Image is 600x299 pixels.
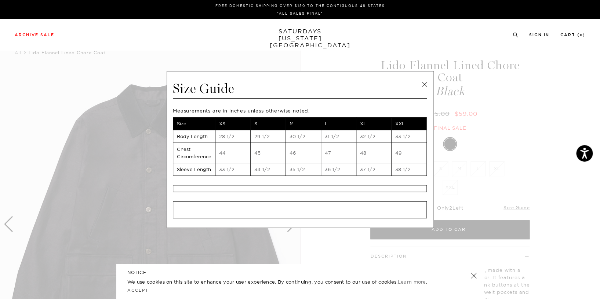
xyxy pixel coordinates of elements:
td: 32 1/2 [356,130,391,143]
small: 0 [580,34,583,37]
td: 36 1/2 [321,163,356,176]
td: XS [215,117,250,130]
td: 29 1/2 [250,130,286,143]
td: Size [173,117,215,130]
a: Accept [127,288,149,293]
td: Sleeve Length [173,163,215,176]
td: XXL [391,117,426,130]
td: 34 1/2 [250,163,286,176]
td: Chest Circumference [173,143,215,163]
p: We use cookies on this site to enhance your user experience. By continuing, you consent to our us... [127,278,447,285]
td: M [286,117,321,130]
a: Sign In [529,33,549,37]
p: *ALL SALES FINAL* [18,11,582,16]
a: Cart (0) [560,33,585,37]
td: S [250,117,286,130]
h5: NOTICE [127,269,473,276]
td: 28 1/2 [215,130,250,143]
td: L [321,117,356,130]
td: 46 [286,143,321,163]
p: FREE DOMESTIC SHIPPING OVER $150 TO THE CONTIGUOUS 48 STATES [18,3,582,8]
a: Learn more [397,279,426,285]
p: Measurements are in inches unless otherwise noted. [173,108,427,114]
td: 35 1/2 [286,163,321,176]
td: 45 [250,143,286,163]
div: Size Guide [173,81,427,99]
td: 33 1/2 [391,130,426,143]
td: 33 1/2 [215,163,250,176]
td: Body Length [173,130,215,143]
td: XL [356,117,391,130]
td: 49 [391,143,426,163]
td: 48 [356,143,391,163]
td: 30 1/2 [286,130,321,143]
td: 44 [215,143,250,163]
a: SATURDAYS[US_STATE][GEOGRAPHIC_DATA] [270,28,330,49]
td: 37 1/2 [356,163,391,176]
a: Archive Sale [15,33,54,37]
td: 47 [321,143,356,163]
td: 31 1/2 [321,130,356,143]
td: 38 1/2 [391,163,426,176]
